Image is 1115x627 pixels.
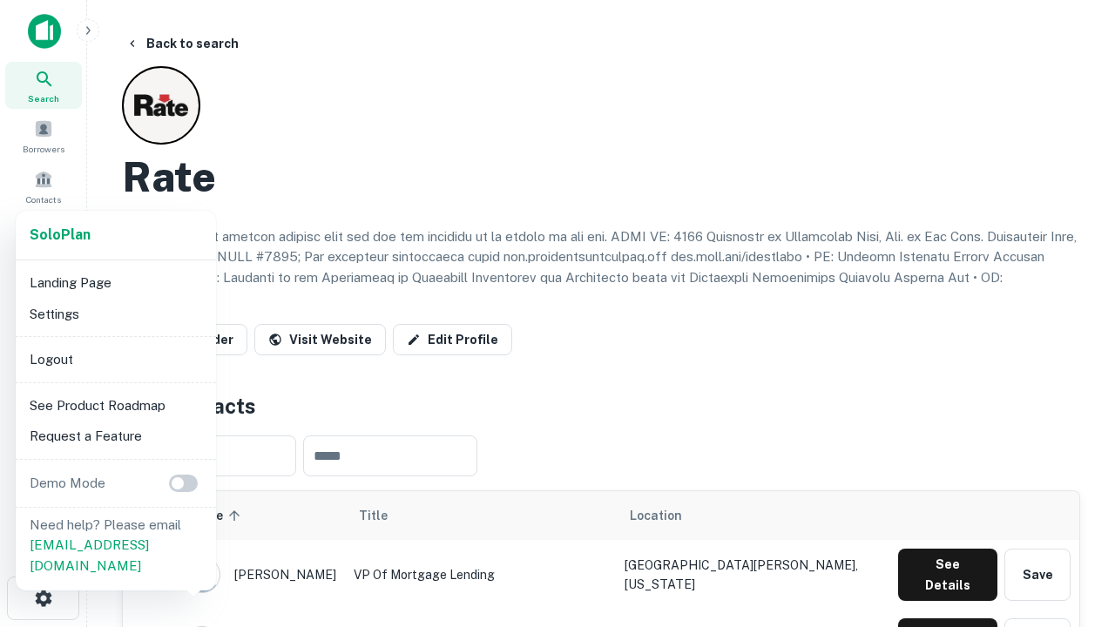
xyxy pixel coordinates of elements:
a: SoloPlan [30,225,91,246]
strong: Solo Plan [30,226,91,243]
li: Landing Page [23,267,209,299]
li: Logout [23,344,209,375]
a: [EMAIL_ADDRESS][DOMAIN_NAME] [30,537,149,573]
iframe: Chat Widget [1028,432,1115,516]
p: Need help? Please email [30,515,202,576]
p: Demo Mode [23,473,112,494]
li: Request a Feature [23,421,209,452]
li: See Product Roadmap [23,390,209,421]
li: Settings [23,299,209,330]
